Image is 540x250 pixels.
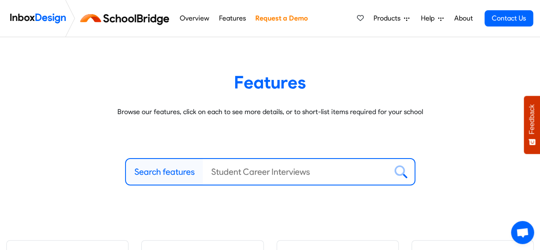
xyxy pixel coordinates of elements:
a: Help [417,10,447,27]
button: Feedback - Show survey [524,96,540,154]
a: Overview [177,10,211,27]
a: Request a Demo [253,10,310,27]
span: Products [374,13,404,24]
input: Student Career Interviews [203,159,388,185]
img: schoolbridge logo [79,8,175,29]
label: Search features [134,165,195,178]
p: Browse our features, click on each to see more details, or to short-list items required for your ... [13,107,527,117]
heading: Features [13,71,527,93]
a: Open chat [511,221,534,244]
span: Help [421,13,438,24]
a: Contact Us [485,10,533,26]
a: About [452,10,475,27]
a: Features [216,10,248,27]
span: Feedback [528,104,536,134]
a: Products [370,10,413,27]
